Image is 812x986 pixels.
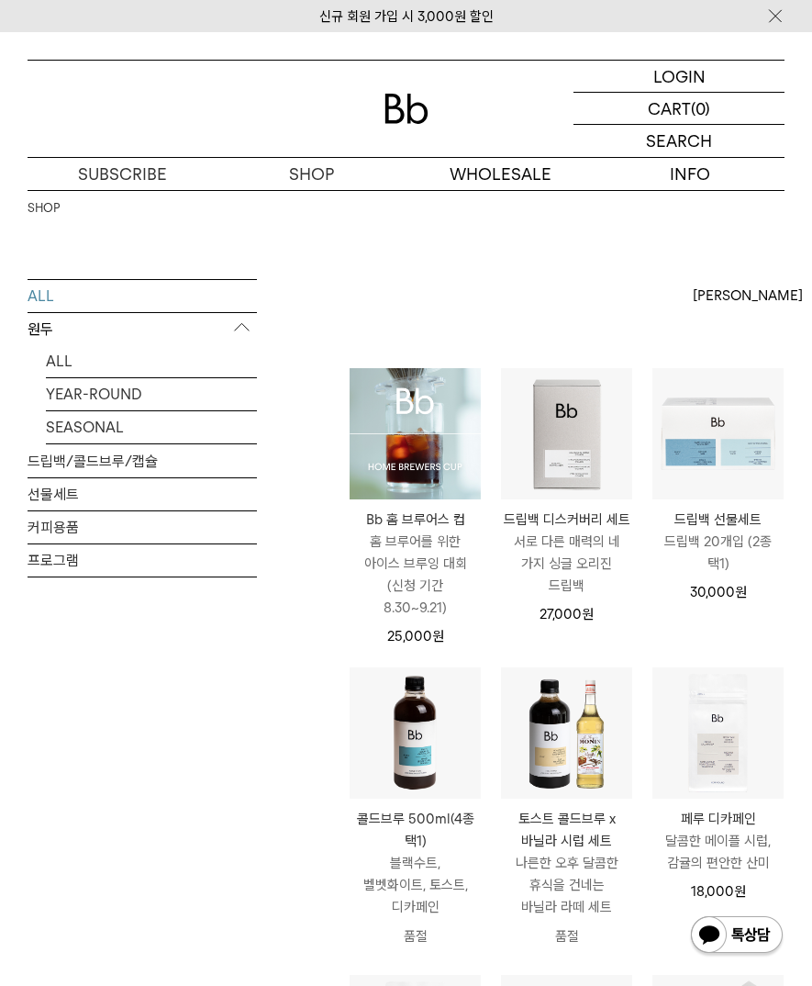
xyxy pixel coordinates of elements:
p: 원두 [28,313,257,346]
p: 품절 [350,918,481,955]
a: ALL [46,345,257,377]
span: 원 [432,628,444,644]
p: 드립백 선물세트 [652,509,784,531]
a: SHOP [217,158,406,190]
p: Bb 홈 브루어스 컵 [350,509,481,531]
a: 드립백 선물세트 드립백 20개입 (2종 택1) [652,509,784,575]
img: 페루 디카페인 [652,667,784,799]
a: LOGIN [573,61,784,93]
a: 드립백 디스커버리 세트 서로 다른 매력의 네 가지 싱글 오리진 드립백 [501,509,632,597]
img: 카카오톡 채널 1:1 채팅 버튼 [689,914,784,958]
span: [PERSON_NAME] [693,285,803,307]
p: 드립백 디스커버리 세트 [501,509,632,531]
a: 커피용품 [28,511,257,543]
p: 나른한 오후 달콤한 휴식을 건네는 바닐라 라떼 세트 [501,852,632,918]
p: LOGIN [653,61,706,92]
span: 원 [582,606,594,622]
img: 토스트 콜드브루 x 바닐라 시럽 세트 [501,667,632,799]
span: 원 [735,584,747,600]
img: 드립백 선물세트 [652,368,784,499]
img: 콜드브루 500ml(4종 택1) [350,667,481,799]
a: SUBSCRIBE [28,158,217,190]
img: 로고 [384,94,428,124]
img: 드립백 디스커버리 세트 [501,368,632,499]
a: ALL [28,280,257,312]
p: SEARCH [646,125,712,157]
span: 원 [734,883,746,900]
a: 토스트 콜드브루 x 바닐라 시럽 세트 나른한 오후 달콤한 휴식을 건네는 바닐라 라떼 세트 [501,808,632,918]
p: 콜드브루 500ml(4종 택1) [350,808,481,852]
span: 18,000 [691,883,746,900]
p: 페루 디카페인 [652,808,784,830]
p: 드립백 20개입 (2종 택1) [652,531,784,575]
a: 프로그램 [28,544,257,577]
span: 30,000 [690,584,747,600]
a: 신규 회원 가입 시 3,000원 할인 [319,8,494,25]
span: 27,000 [539,606,594,622]
a: CART (0) [573,93,784,125]
a: 드립백/콜드브루/캡슐 [28,445,257,477]
img: Bb 홈 브루어스 컵 [350,368,481,499]
a: SEASONAL [46,411,257,443]
a: YEAR-ROUND [46,378,257,410]
p: CART [648,93,691,124]
a: SHOP [28,199,60,218]
p: (0) [691,93,710,124]
span: 25,000 [387,628,444,644]
p: INFO [595,158,784,190]
p: 품절 [501,918,632,955]
a: 페루 디카페인 달콤한 메이플 시럽, 감귤의 편안한 산미 [652,808,784,874]
p: 달콤한 메이플 시럽, 감귤의 편안한 산미 [652,830,784,874]
p: 토스트 콜드브루 x 바닐라 시럽 세트 [501,808,632,852]
p: 블랙수트, 벨벳화이트, 토스트, 디카페인 [350,852,481,918]
p: WHOLESALE [406,158,595,190]
a: 콜드브루 500ml(4종 택1) 블랙수트, 벨벳화이트, 토스트, 디카페인 [350,808,481,918]
p: 홈 브루어를 위한 아이스 브루잉 대회 (신청 기간 8.30~9.21) [350,531,481,619]
a: Bb 홈 브루어스 컵 홈 브루어를 위한 아이스 브루잉 대회(신청 기간 8.30~9.21) [350,509,481,619]
a: 선물세트 [28,478,257,510]
p: 서로 다른 매력의 네 가지 싱글 오리진 드립백 [501,531,632,597]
